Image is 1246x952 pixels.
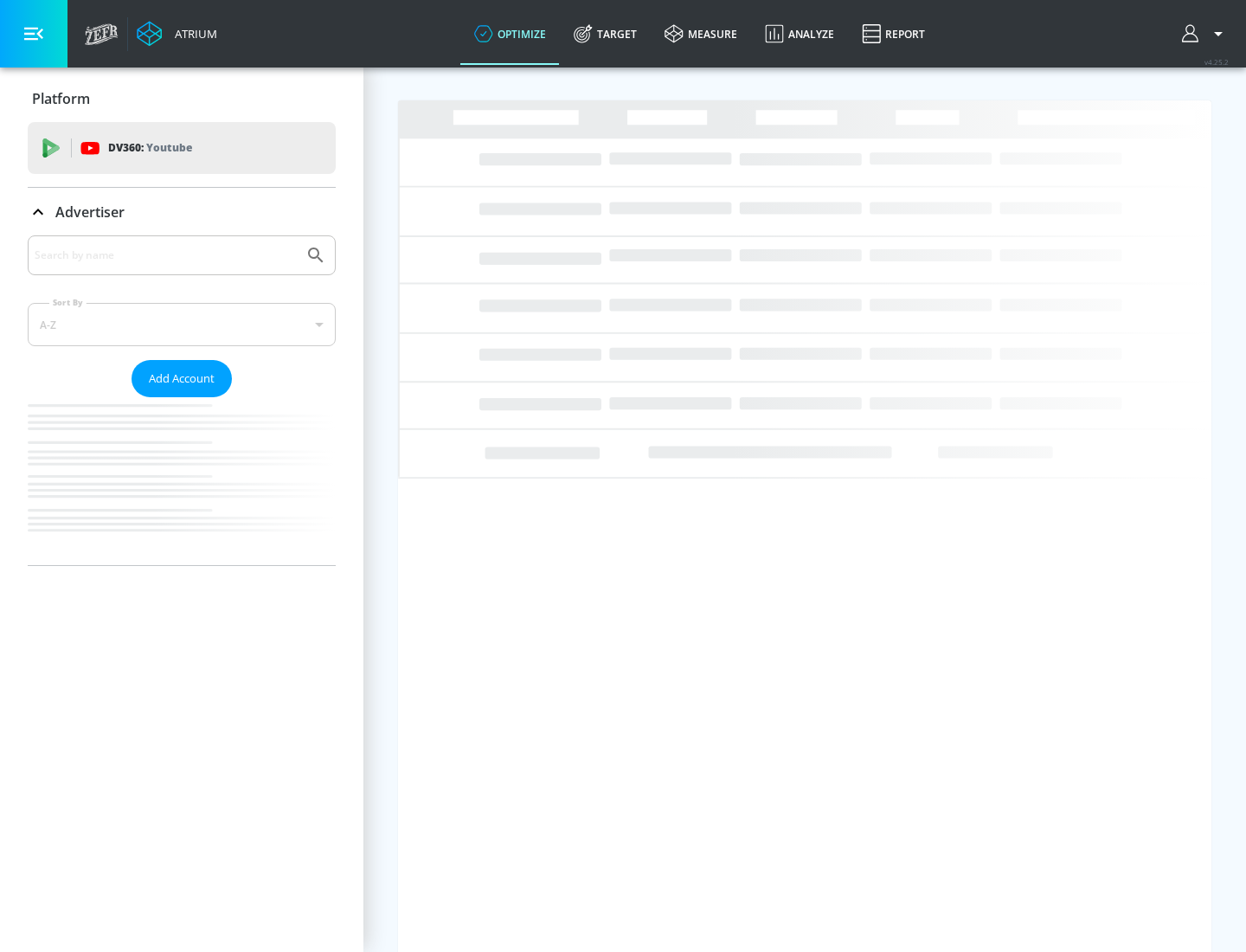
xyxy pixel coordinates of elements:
[49,297,87,308] label: Sort By
[28,235,336,565] div: Advertiser
[560,3,651,65] a: Target
[28,188,336,236] div: Advertiser
[108,138,192,158] p: DV360:
[28,303,336,346] div: A-Z
[1204,57,1229,67] span: v 4.25.2
[32,89,90,108] p: Platform
[28,122,336,174] div: DV360: Youtube
[848,3,939,65] a: Report
[137,21,217,47] a: Atrium
[168,26,217,42] div: Atrium
[28,74,336,123] div: Platform
[651,3,751,65] a: measure
[132,360,232,397] button: Add Account
[149,369,215,389] span: Add Account
[460,3,560,65] a: optimize
[146,138,192,157] p: Youtube
[751,3,848,65] a: Analyze
[28,397,336,565] nav: list of Advertiser
[55,203,125,222] p: Advertiser
[35,244,297,267] input: Search by name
